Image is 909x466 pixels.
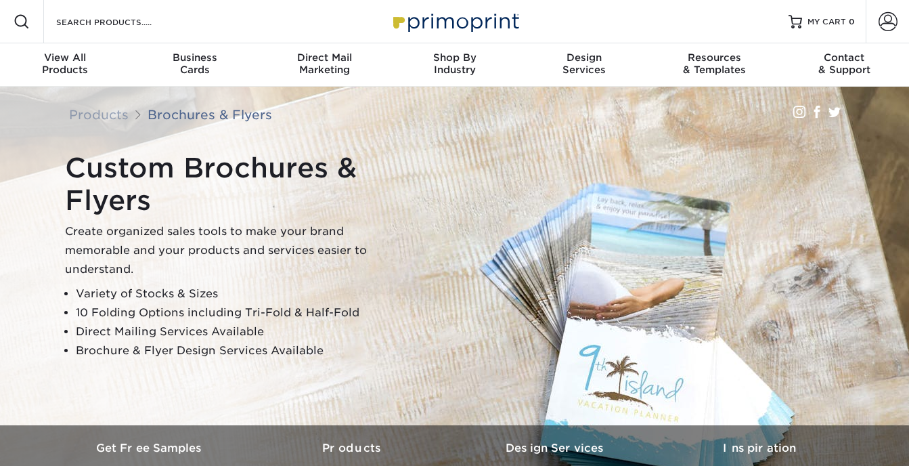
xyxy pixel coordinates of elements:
div: Services [519,51,649,76]
span: MY CART [807,16,846,28]
img: Primoprint [387,7,523,36]
h3: Products [252,442,455,454]
h3: Inspiration [658,442,861,454]
li: Brochure & Flyer Design Services Available [76,341,403,360]
span: Shop By [390,51,520,64]
span: Resources [649,51,779,64]
span: Design [519,51,649,64]
li: Variety of Stocks & Sizes [76,284,403,303]
a: BusinessCards [130,43,260,87]
div: Marketing [260,51,390,76]
p: Create organized sales tools to make your brand memorable and your products and services easier t... [65,222,403,279]
a: Direct MailMarketing [260,43,390,87]
a: Brochures & Flyers [148,107,272,122]
div: Cards [130,51,260,76]
div: Industry [390,51,520,76]
li: Direct Mailing Services Available [76,322,403,341]
h1: Custom Brochures & Flyers [65,152,403,217]
h3: Design Services [455,442,658,454]
input: SEARCH PRODUCTS..... [55,14,187,30]
div: & Support [779,51,909,76]
span: Business [130,51,260,64]
a: Shop ByIndustry [390,43,520,87]
span: Contact [779,51,909,64]
a: Contact& Support [779,43,909,87]
a: DesignServices [519,43,649,87]
span: 0 [849,17,855,26]
h3: Get Free Samples [49,442,252,454]
span: Direct Mail [260,51,390,64]
a: Products [69,107,129,122]
a: Resources& Templates [649,43,779,87]
div: & Templates [649,51,779,76]
li: 10 Folding Options including Tri-Fold & Half-Fold [76,303,403,322]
